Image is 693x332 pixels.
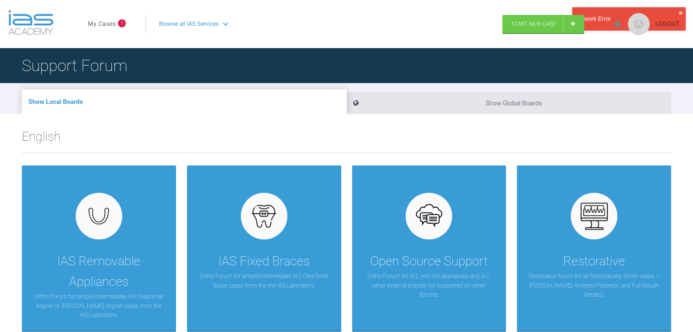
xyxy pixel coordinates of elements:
p: Restorative forum for all Restoratively driven cases – [PERSON_NAME], Anterior/Posterior, and Ful... [528,272,660,300]
a: IAS Removable AppliancesOrtho Forum for simple/intermediate IAS ClearSmile Aligner or [PERSON_NAM... [22,165,176,331]
img: logo-light.3e3ef733.png [8,10,53,35]
div: IAS Fixed Braces [218,251,310,272]
a: My Cases [88,19,116,29]
span: 1 [118,19,126,27]
span: Browse all IAS Services [159,19,219,29]
li: Show Global Boards [347,92,672,114]
div: IAS Removable Appliances [33,251,165,292]
div: Open Source Support [370,251,488,272]
p: Ortho Forum for ALL non-IAS appliances and ALL other external brands not supported on other forums. [363,272,495,300]
a: Open Source SupportOrtho Forum for ALL non-IAS appliances and ALL other external brands not suppo... [352,165,506,331]
div: Restorative [563,251,625,272]
img: restorative.65e8f6b6.svg [580,202,608,230]
p: Ortho Forum for simple/intermediate IAS ClearSmile Aligner or [PERSON_NAME] Aligner cases from th... [33,292,165,320]
a: IAS Fixed BracesOrtho Forum for simple/intermediate IAS ClearSmile Brace cases from the the IAS L... [187,165,341,331]
a: Start New Case [502,15,584,33]
img: removables.927eaa4e.svg [85,206,113,227]
h2: English [22,126,671,153]
img: opensource.6e495855.svg [415,202,443,230]
h1: Support Forum [22,53,127,78]
img: profile.png [628,13,650,35]
a: RestorativeRestorative forum for all Restoratively driven cases – [PERSON_NAME], Anterior/Posteri... [517,165,671,331]
img: fixed.9f4e6236.svg [250,202,278,230]
li: Show Local Boards [22,89,347,114]
span: Start New Case [511,21,556,27]
p: Ortho Forum for simple/intermediate IAS ClearSmile Brace cases from the the IAS Laboratory. [198,272,330,290]
a: Logout [656,19,680,29]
